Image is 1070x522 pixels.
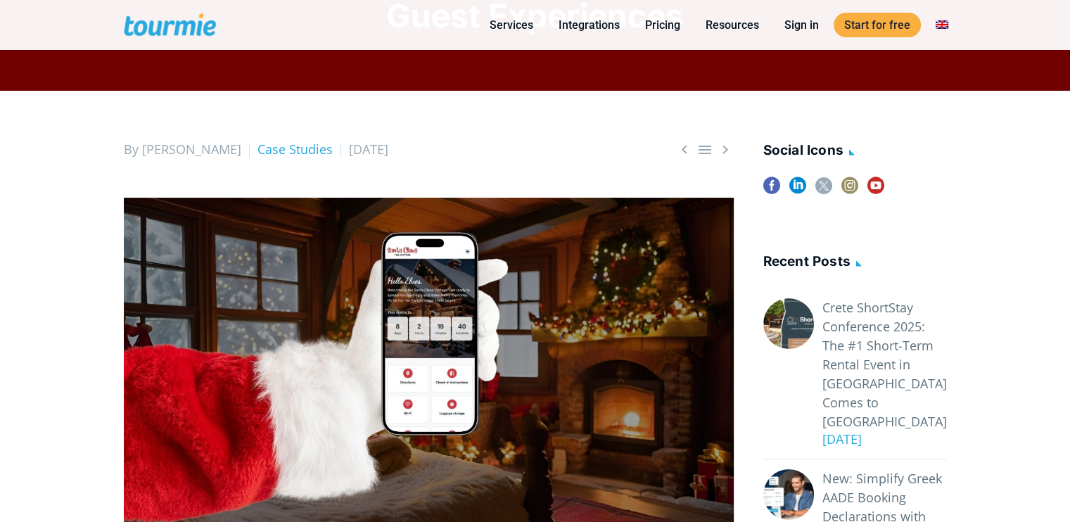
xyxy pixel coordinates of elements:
a: Resources [695,16,770,34]
a: Sign in [774,16,829,34]
a: Start for free [834,13,921,37]
a: linkedin [789,177,806,203]
a: Case Studies [257,141,333,158]
span: Next post [717,141,734,158]
span: [DATE] [349,141,388,158]
a: Services [479,16,544,34]
div: [DATE] [814,430,947,449]
a:  [676,141,693,158]
a: Crete ShortStay Conference 2025: The #1 Short-Term Rental Event in [GEOGRAPHIC_DATA] Comes to [GE... [822,298,947,431]
h4: Recent posts [763,251,947,274]
h4: social icons [763,140,947,163]
a: Pricing [635,16,691,34]
a:  [696,141,713,158]
a: facebook [763,177,780,203]
a: twitter [815,177,832,203]
span: Previous post [676,141,693,158]
a:  [717,141,734,158]
a: youtube [867,177,884,203]
a: instagram [841,177,858,203]
a: Integrations [548,16,630,34]
span: By [PERSON_NAME] [124,141,241,158]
